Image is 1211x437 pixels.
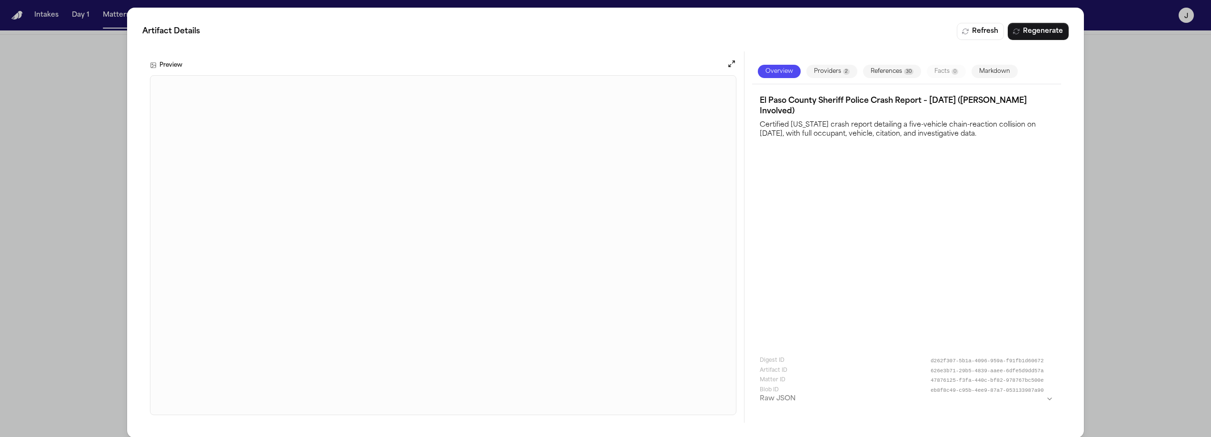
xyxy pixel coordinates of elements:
[957,23,1004,40] button: Refresh Digest
[727,59,736,71] button: Open preview
[159,61,182,69] h3: Preview
[150,76,736,415] iframe: A. Aguero - El Paso Sheriff Police Report - 6.8.25
[760,119,1053,139] p: Certified [US_STATE] crash report detailing a five-vehicle chain-reaction collision on [DATE], wi...
[927,65,966,78] button: Facts0
[760,367,787,375] span: Artifact ID
[952,69,958,75] span: 0
[931,387,1053,395] button: eb8f8c49-c95b-4ee9-87a7-053133987a90
[142,26,200,37] span: Artifact Details
[760,96,1053,117] h3: El Paso County Sheriff Police Crash Report – [DATE] ([PERSON_NAME] Involved)
[931,377,1053,385] button: 47876125-f3fa-440c-bf82-978767bc500e
[931,387,1044,395] span: eb8f8c49-c95b-4ee9-87a7-053133987a90
[806,65,857,78] button: Providers2
[758,65,801,78] button: Overview
[972,65,1018,78] button: Markdown
[931,367,1044,375] span: 626e3b71-29b5-4839-aaee-6dfe5d9dd57a
[904,69,913,75] span: 30
[727,59,736,69] button: Open preview
[760,377,785,385] span: Matter ID
[931,357,1053,365] button: d262f307-5b1a-4096-959a-f91fb1d60672
[760,387,779,395] span: Blob ID
[931,367,1053,375] button: 626e3b71-29b5-4839-aaee-6dfe5d9dd57a
[760,394,795,404] h3: Raw JSON
[760,394,1053,404] button: Raw JSON
[931,357,1044,365] span: d262f307-5b1a-4096-959a-f91fb1d60672
[863,65,921,78] button: References30
[1008,23,1069,40] button: Regenerate Digest
[843,69,850,75] span: 2
[931,377,1044,385] span: 47876125-f3fa-440c-bf82-978767bc500e
[760,357,784,365] span: Digest ID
